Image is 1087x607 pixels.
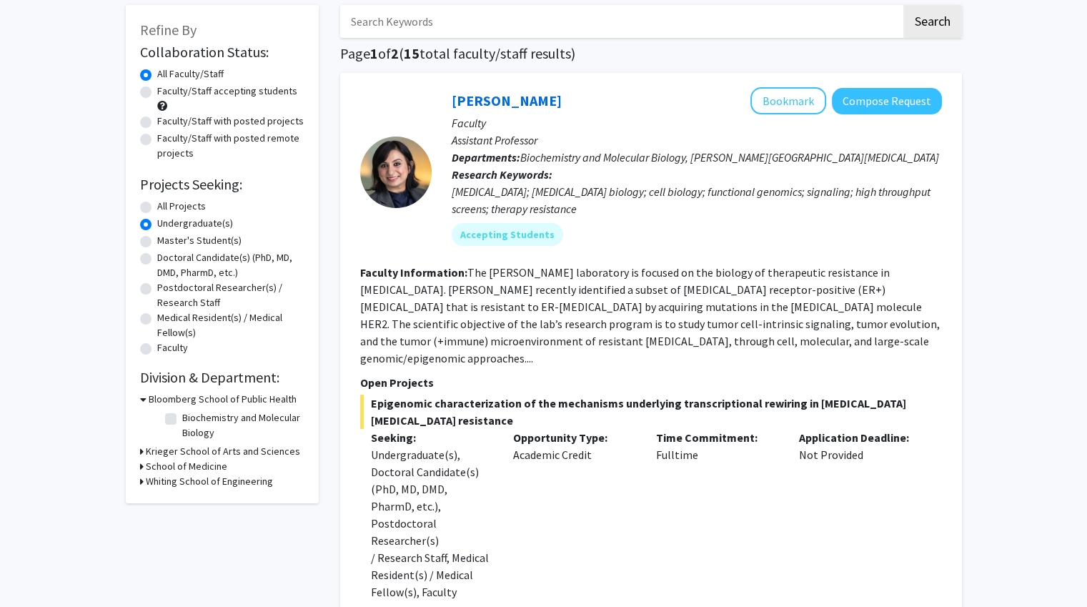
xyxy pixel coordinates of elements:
label: All Faculty/Staff [157,66,224,82]
h3: Krieger School of Arts and Sciences [146,444,300,459]
label: Faculty/Staff accepting students [157,84,297,99]
span: 15 [404,44,420,62]
span: Biochemistry and Molecular Biology, [PERSON_NAME][GEOGRAPHIC_DATA][MEDICAL_DATA] [520,150,939,164]
div: [MEDICAL_DATA]; [MEDICAL_DATA] biology; cell biology; functional genomics; signaling; high throug... [452,183,942,217]
input: Search Keywords [340,5,901,38]
label: Faculty [157,340,188,355]
h3: Bloomberg School of Public Health [149,392,297,407]
p: Time Commitment: [656,429,778,446]
p: Faculty [452,114,942,132]
b: Research Keywords: [452,167,552,182]
mat-chip: Accepting Students [452,223,563,246]
label: Master's Student(s) [157,233,242,248]
span: 1 [370,44,378,62]
h2: Projects Seeking: [140,176,304,193]
span: Refine By [140,21,197,39]
button: Add Utthara Nayar to Bookmarks [750,87,826,114]
p: Opportunity Type: [513,429,635,446]
iframe: Chat [11,543,61,596]
label: All Projects [157,199,206,214]
h1: Page of ( total faculty/staff results) [340,45,962,62]
b: Departments: [452,150,520,164]
p: Application Deadline: [799,429,920,446]
label: Medical Resident(s) / Medical Fellow(s) [157,310,304,340]
label: Postdoctoral Researcher(s) / Research Staff [157,280,304,310]
span: Epigenomic characterization of the mechanisms underlying transcriptional rewiring in [MEDICAL_DAT... [360,395,942,429]
p: Seeking: [371,429,492,446]
div: Undergraduate(s), Doctoral Candidate(s) (PhD, MD, DMD, PharmD, etc.), Postdoctoral Researcher(s) ... [371,446,492,601]
label: Faculty/Staff with posted projects [157,114,304,129]
label: Biochemistry and Molecular Biology [182,410,301,440]
p: Assistant Professor [452,132,942,149]
h2: Division & Department: [140,369,304,386]
button: Search [903,5,962,38]
h2: Collaboration Status: [140,44,304,61]
fg-read-more: The [PERSON_NAME] laboratory is focused on the biology of therapeutic resistance in [MEDICAL_DATA... [360,265,940,365]
b: Faculty Information: [360,265,467,280]
label: Undergraduate(s) [157,216,233,231]
h3: School of Medicine [146,459,227,474]
a: [PERSON_NAME] [452,92,562,109]
label: Doctoral Candidate(s) (PhD, MD, DMD, PharmD, etc.) [157,250,304,280]
span: 2 [391,44,399,62]
h3: Whiting School of Engineering [146,474,273,489]
p: Open Projects [360,374,942,391]
button: Compose Request to Utthara Nayar [832,88,942,114]
label: Faculty/Staff with posted remote projects [157,131,304,161]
